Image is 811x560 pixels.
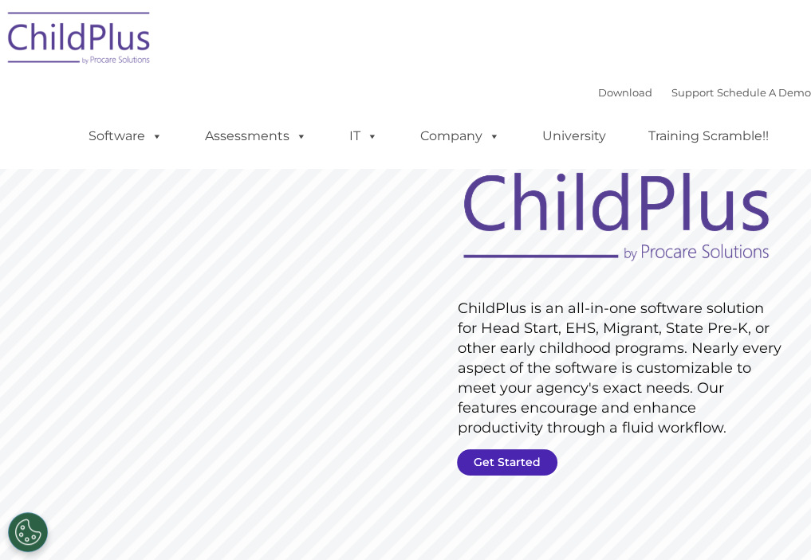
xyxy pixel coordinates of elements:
[598,86,811,99] font: |
[526,120,622,152] a: University
[632,120,785,152] a: Training Scramble!!
[457,449,557,476] a: Get Started
[404,120,516,152] a: Company
[671,86,714,99] a: Support
[189,120,323,152] a: Assessments
[717,86,811,99] a: Schedule A Demo
[458,299,782,438] rs-layer: ChildPlus is an all-in-one software solution for Head Start, EHS, Migrant, State Pre-K, or other ...
[598,86,652,99] a: Download
[73,120,179,152] a: Software
[333,120,394,152] a: IT
[8,512,48,552] button: Cookies Settings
